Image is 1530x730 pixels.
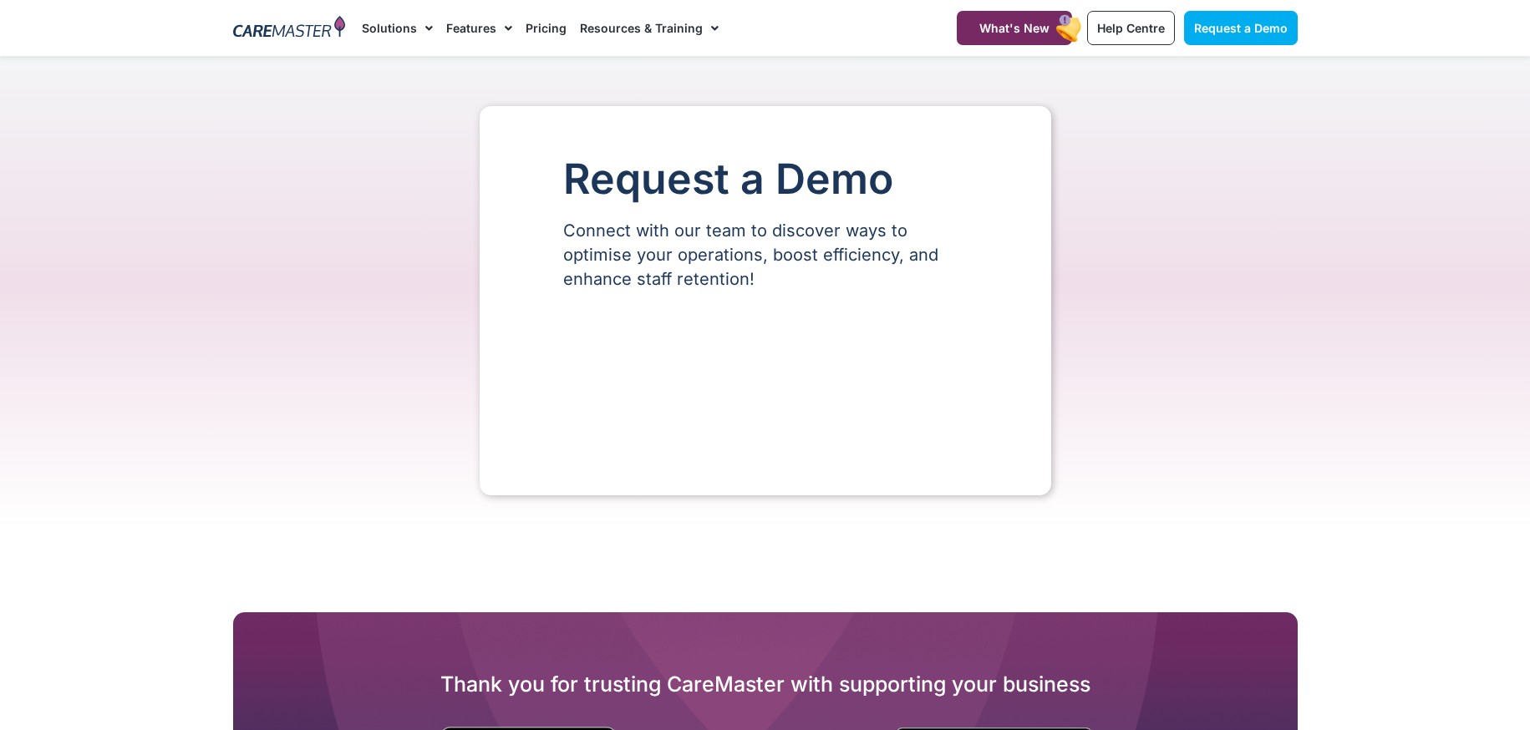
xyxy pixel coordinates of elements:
[1087,11,1175,45] a: Help Centre
[563,320,968,445] iframe: Form 0
[563,219,968,291] p: Connect with our team to discover ways to optimise your operations, boost efficiency, and enhance...
[233,16,346,41] img: CareMaster Logo
[1194,21,1288,35] span: Request a Demo
[1097,21,1165,35] span: Help Centre
[1184,11,1298,45] a: Request a Demo
[563,156,968,202] h1: Request a Demo
[957,11,1072,45] a: What's New
[979,21,1050,35] span: What's New
[233,671,1298,697] h2: Thank you for trusting CareMaster with supporting your business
